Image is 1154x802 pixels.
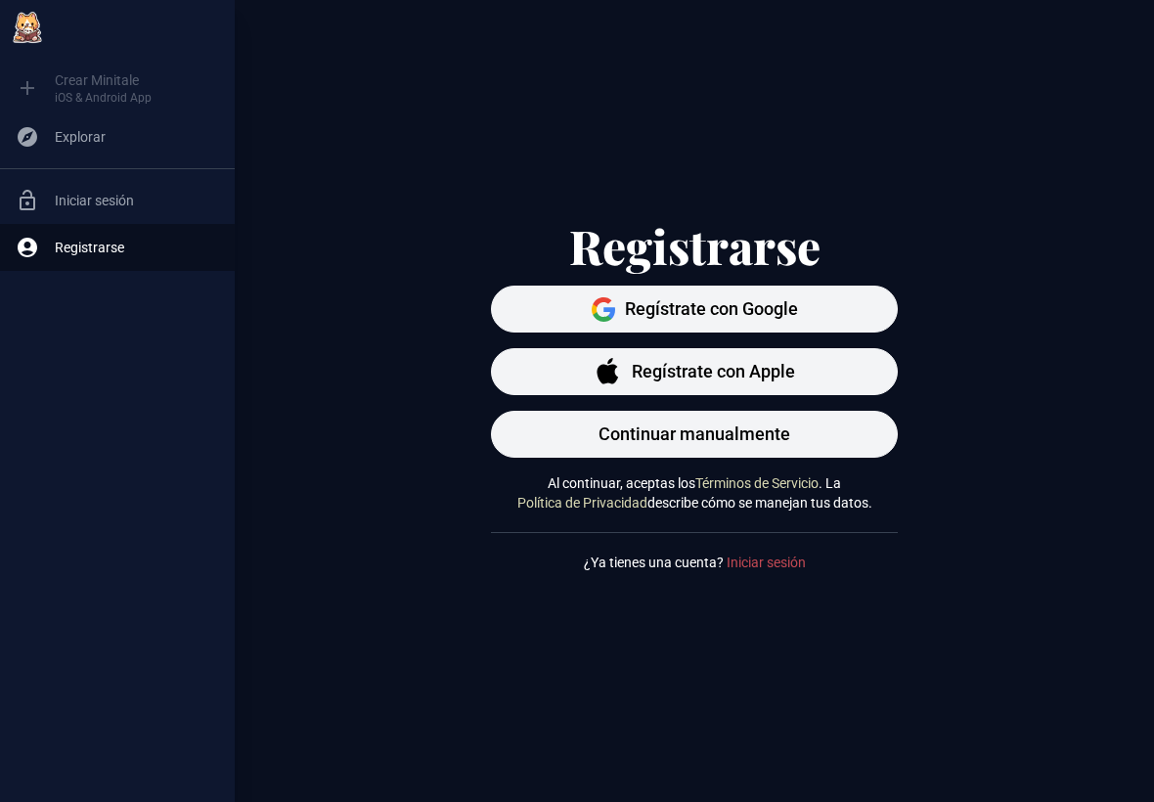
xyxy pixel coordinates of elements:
h1: Registrarse [491,218,898,275]
span: Continuar manualmente [599,421,790,448]
a: Términos de Servicio [695,473,819,493]
p: Al continuar, aceptas los . La describe cómo se manejan tus datos. [491,473,898,512]
button: Continuar manualmente [491,411,898,458]
span: Iniciar sesión [55,191,219,210]
span: Registrarse [55,238,219,257]
img: Minitale [8,8,47,47]
span: Regístrate con Apple [632,358,795,385]
span: Explorar [55,127,219,147]
a: Iniciar sesión [727,553,806,572]
button: GoogleRegístrate con Google [491,286,898,333]
p: ¿Ya tienes una cuenta? [491,553,898,572]
span: Regístrate con Google [625,295,798,323]
img: Google [592,297,615,321]
button: Regístrate con Apple [491,348,898,395]
a: Política de Privacidad [517,493,647,512]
